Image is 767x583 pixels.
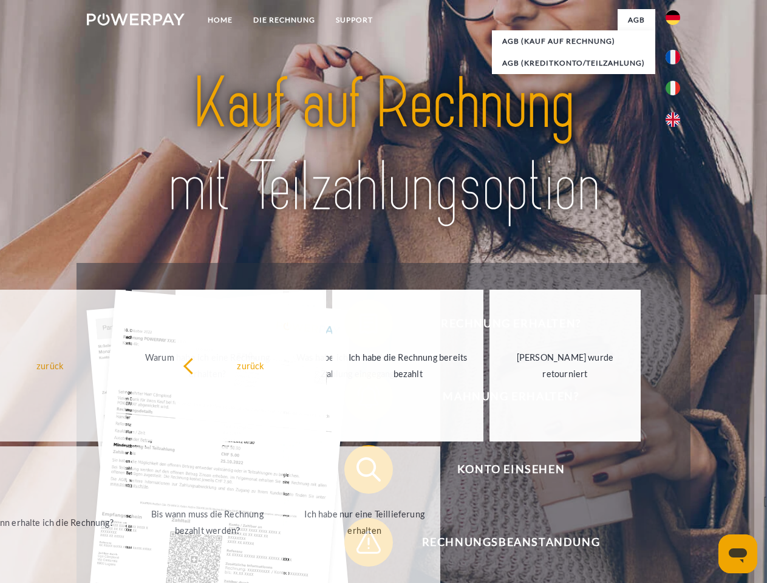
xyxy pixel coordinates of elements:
[492,52,655,74] a: AGB (Kreditkonto/Teilzahlung)
[296,506,433,539] div: Ich habe nur eine Teillieferung erhalten
[492,30,655,52] a: AGB (Kauf auf Rechnung)
[718,534,757,573] iframe: Schaltfläche zum Öffnen des Messaging-Fensters
[666,112,680,127] img: en
[666,81,680,95] img: it
[139,349,276,382] div: Warum habe ich eine Rechnung erhalten?
[618,9,655,31] a: agb
[339,349,476,382] div: Ich habe die Rechnung bereits bezahlt
[139,506,276,539] div: Bis wann muss die Rechnung bezahlt werden?
[197,9,243,31] a: Home
[87,13,185,26] img: logo-powerpay-white.svg
[344,445,660,494] button: Konto einsehen
[183,357,319,373] div: zurück
[362,518,660,567] span: Rechnungsbeanstandung
[362,445,660,494] span: Konto einsehen
[344,518,660,567] button: Rechnungsbeanstandung
[326,9,383,31] a: SUPPORT
[243,9,326,31] a: DIE RECHNUNG
[497,349,633,382] div: [PERSON_NAME] wurde retourniert
[666,50,680,64] img: fr
[116,58,651,233] img: title-powerpay_de.svg
[666,10,680,25] img: de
